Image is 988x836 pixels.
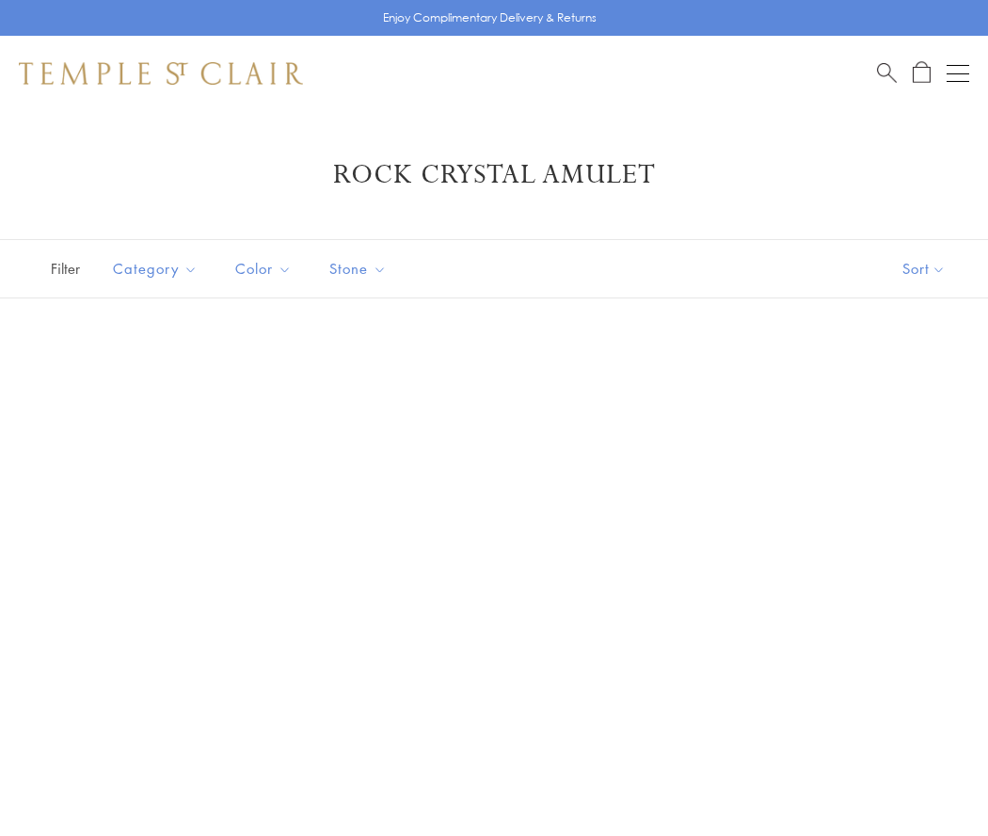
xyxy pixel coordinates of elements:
[99,248,212,290] button: Category
[19,62,303,85] img: Temple St. Clair
[947,62,969,85] button: Open navigation
[221,248,306,290] button: Color
[315,248,401,290] button: Stone
[877,61,897,85] a: Search
[104,257,212,281] span: Category
[226,257,306,281] span: Color
[383,8,597,27] p: Enjoy Complimentary Delivery & Returns
[320,257,401,281] span: Stone
[47,158,941,192] h1: Rock Crystal Amulet
[913,61,931,85] a: Open Shopping Bag
[860,240,988,297] button: Show sort by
